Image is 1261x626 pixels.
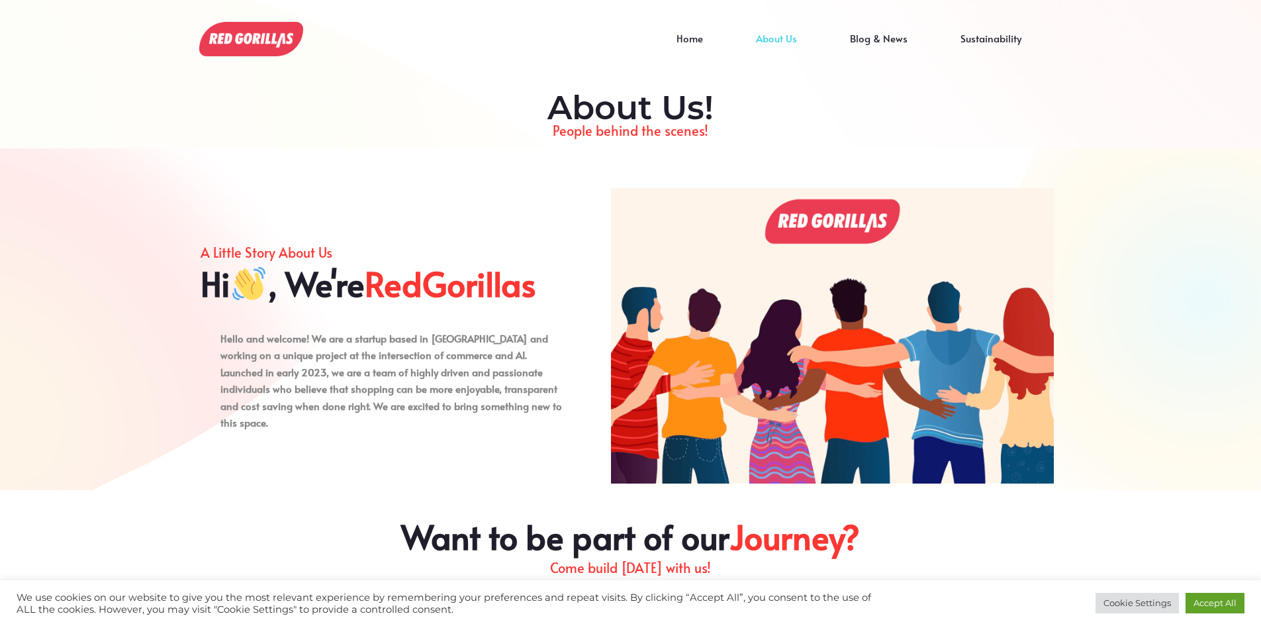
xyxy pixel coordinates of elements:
div: We use cookies on our website to give you the most relevant experience by remembering your prefer... [17,592,876,615]
a: Sustainability [934,38,1048,58]
h2: About Us! [207,88,1054,128]
img: 👋 [232,267,265,300]
a: About Us [729,38,823,58]
h2: Want to be part of our [260,517,1002,556]
span: RedGorillas [365,264,536,303]
p: People behind the scenes! [207,119,1054,142]
a: Home [650,38,729,58]
p: A Little Story About Us [201,241,572,264]
a: Accept All [1186,593,1244,613]
img: About Us! [199,22,303,56]
p: Come build [DATE] with us! [260,556,1002,579]
strong: Hello and welcome! We are a startup based in [GEOGRAPHIC_DATA] and working on a unique project at... [220,331,557,413]
strong: . We are excited to bring something new to this space. [220,399,562,430]
a: Cookie Settings [1096,593,1179,613]
a: Blog & News [823,38,934,58]
img: About Us! [611,188,1054,484]
span: Journey? [729,517,860,556]
h2: Hi , We're [201,264,572,303]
